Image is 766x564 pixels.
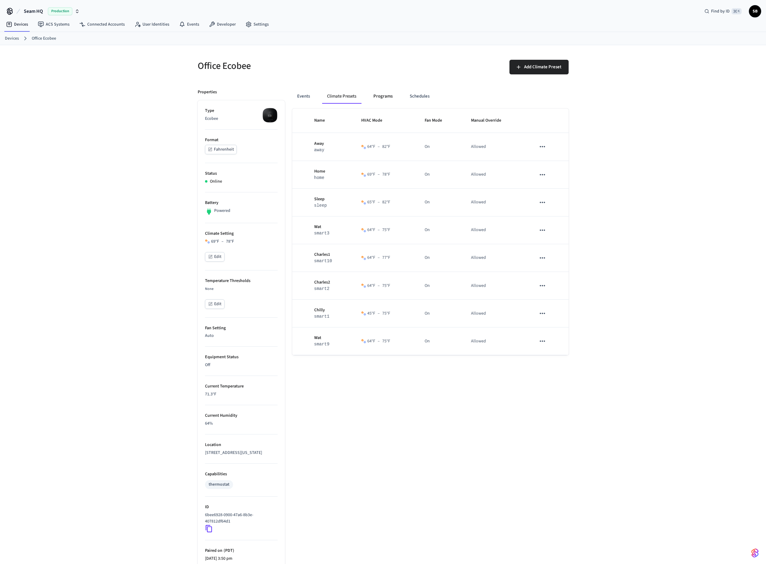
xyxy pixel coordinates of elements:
p: Temperature Thresholds [205,278,278,284]
a: Events [174,19,204,30]
p: Current Temperature [205,383,278,390]
p: Equipment Status [205,354,278,360]
a: Connected Accounts [74,19,130,30]
span: – [378,283,380,289]
p: Charles2 [314,279,347,286]
div: 64 °F 75 °F [367,283,390,289]
th: Manual Override [464,109,529,133]
span: Production [48,7,72,15]
p: Off [205,362,278,368]
p: Wat [314,224,347,230]
p: Properties [198,89,217,95]
code: away [314,148,325,152]
p: Type [205,108,278,114]
td: On [417,272,464,300]
button: SB [749,5,761,17]
p: Format [205,137,278,143]
p: 6bee6928-0900-47a6-8b3e-407812df64d1 [205,512,275,525]
a: Developer [204,19,241,30]
a: User Identities [130,19,174,30]
span: ( PDT ) [222,548,234,554]
span: – [378,310,380,317]
img: ecobee_lite_3 [262,108,278,123]
td: Allowed [464,133,529,161]
p: Ecobee [205,116,278,122]
button: Add Climate Preset [509,60,569,74]
td: Allowed [464,216,529,244]
p: Chilly [314,307,347,313]
span: – [378,227,380,233]
button: Programs [369,89,397,104]
td: On [417,244,464,272]
a: Settings [241,19,274,30]
code: sleep [314,203,327,208]
td: Allowed [464,161,529,189]
img: Heat Cool [361,311,366,316]
th: Name [307,109,354,133]
div: 69 °F 78 °F [211,238,234,245]
td: Allowed [464,327,529,355]
td: Allowed [464,244,529,272]
span: SB [750,6,761,17]
p: Location [205,442,278,448]
p: Online [210,178,222,185]
span: – [221,238,224,245]
p: Home [314,168,347,175]
td: Allowed [464,189,529,216]
code: smart10 [314,259,332,263]
p: Paired on [205,548,278,554]
button: Events [292,89,315,104]
p: Away [314,141,347,147]
code: smart2 [314,286,329,291]
td: On [417,189,464,216]
a: ACS Systems [33,19,74,30]
span: – [378,199,380,205]
button: Fahrenheit [205,145,237,154]
td: Allowed [464,300,529,327]
p: Battery [205,200,278,206]
h5: Office Ecobee [198,60,379,72]
div: Find by ID⌘ K [699,6,746,17]
th: HVAC Mode [354,109,417,133]
p: Capabilities [205,471,278,477]
a: Devices [1,19,33,30]
span: None [205,286,214,291]
p: Wat [314,335,347,341]
td: On [417,133,464,161]
span: Add Climate Preset [524,63,561,71]
div: 65 °F 82 °F [367,199,390,205]
p: Fan Setting [205,325,278,331]
div: 64 °F 75 °F [367,227,390,233]
div: 64 °F 82 °F [367,144,390,150]
p: ID [205,504,278,510]
p: 64% [205,420,278,427]
span: – [378,338,380,344]
img: Heat Cool [361,255,366,260]
div: thermostat [209,481,229,488]
img: Heat Cool [361,145,366,149]
span: Find by ID [711,8,730,14]
th: Fan Mode [417,109,464,133]
span: – [378,144,380,150]
p: Auto [205,333,278,339]
img: Heat Cool [361,200,366,205]
a: Office Ecobee [32,35,56,42]
code: smart1 [314,314,329,319]
span: ⌘ K [732,8,742,14]
button: Schedules [405,89,434,104]
img: Heat Cool [361,172,366,177]
td: On [417,216,464,244]
code: smart3 [314,231,329,236]
button: Edit [205,252,225,262]
p: 71.3 °F [205,391,278,398]
img: Heat Cool [361,228,366,233]
img: Heat Cool [361,339,366,344]
table: sticky table [292,109,569,355]
code: home [314,175,325,180]
img: Heat Cool [205,239,210,244]
p: Climate Setting [205,230,278,237]
span: Seam HQ [24,8,43,15]
div: 64 °F 77 °F [367,255,390,261]
td: Allowed [464,272,529,300]
a: Devices [5,35,19,42]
